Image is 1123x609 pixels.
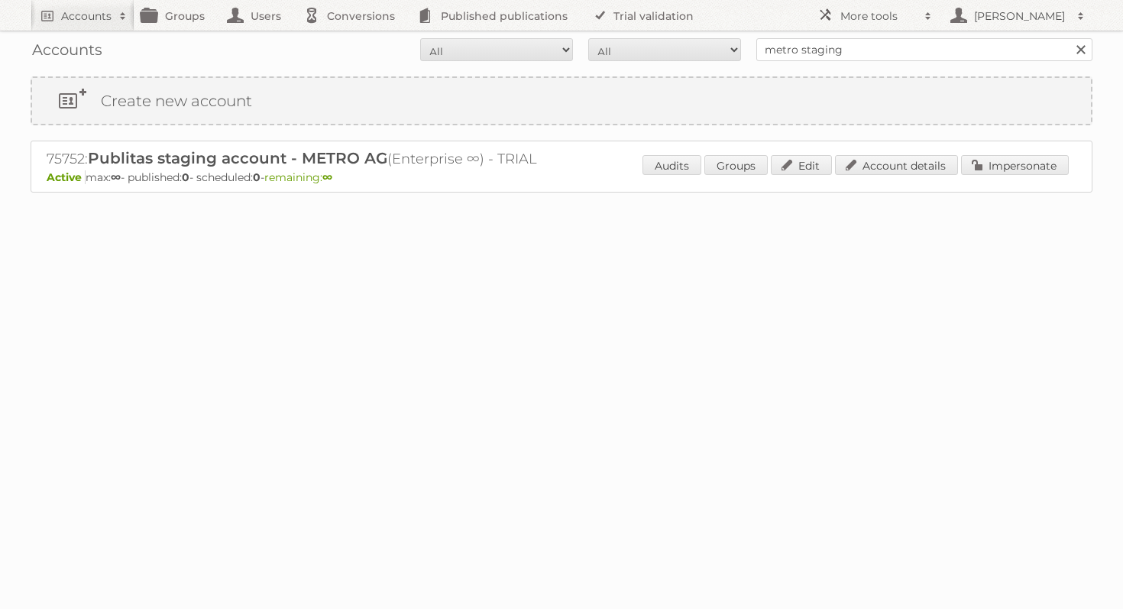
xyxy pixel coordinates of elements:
strong: ∞ [111,170,121,184]
h2: 75752: (Enterprise ∞) - TRIAL [47,149,581,169]
span: Active [47,170,86,184]
h2: Accounts [61,8,112,24]
span: Publitas staging account - METRO AG [88,149,387,167]
p: max: - published: - scheduled: - [47,170,1076,184]
h2: [PERSON_NAME] [970,8,1070,24]
span: remaining: [264,170,332,184]
a: Impersonate [961,155,1069,175]
strong: ∞ [322,170,332,184]
a: Groups [704,155,768,175]
a: Account details [835,155,958,175]
strong: 0 [182,170,189,184]
a: Create new account [32,78,1091,124]
h2: More tools [840,8,917,24]
strong: 0 [253,170,261,184]
a: Audits [642,155,701,175]
a: Edit [771,155,832,175]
